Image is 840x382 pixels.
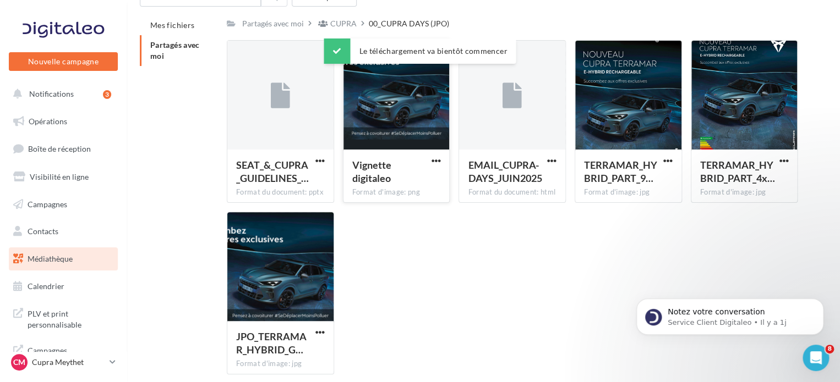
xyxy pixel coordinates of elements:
[7,165,120,189] a: Visibilité en ligne
[7,275,120,298] a: Calendrier
[584,187,673,197] div: Format d'image: jpg
[700,187,789,197] div: Format d'image: jpg
[28,226,58,236] span: Contacts
[236,359,325,369] div: Format d'image: jpg
[324,38,516,64] div: Le téléchargement va bientôt commencer
[28,281,64,291] span: Calendrier
[29,117,67,126] span: Opérations
[825,345,834,353] span: 8
[28,306,113,330] span: PLV et print personnalisable
[32,357,105,368] p: Cupra Meythet
[103,90,111,99] div: 3
[30,172,89,181] span: Visibilité en ligne
[7,193,120,216] a: Campagnes
[236,187,325,197] div: Format du document: pptx
[352,187,441,197] div: Format d'image: png
[28,254,73,263] span: Médiathèque
[28,144,91,153] span: Boîte de réception
[236,330,307,356] span: JPO_TERRAMAR_HYBRID_GMB copie
[236,159,309,184] span: SEAT_&_CUPRA_GUIDELINES_JPO_2025
[700,159,775,184] span: TERRAMAR_HYBRID_PART_4x5 copie
[28,343,113,367] span: Campagnes DataOnDemand
[28,199,67,208] span: Campagnes
[330,18,357,29] div: CUPRA
[369,18,449,29] div: 00_CUPRA DAYS (JPO)
[150,20,194,30] span: Mes fichiers
[242,18,304,29] div: Partagés avec moi
[352,159,391,184] span: Vignette digitaleo
[468,187,557,197] div: Format du document: html
[7,82,116,106] button: Notifications 3
[7,339,120,371] a: Campagnes DataOnDemand
[9,352,118,373] a: CM Cupra Meythet
[29,89,74,98] span: Notifications
[7,302,120,334] a: PLV et print personnalisable
[7,220,120,243] a: Contacts
[7,110,120,133] a: Opérations
[9,52,118,71] button: Nouvelle campagne
[803,345,829,371] iframe: Intercom live chat
[584,159,657,184] span: TERRAMAR_HYBRID_PART_9X16 copie
[468,159,542,184] span: EMAIL_CUPRA-DAYS_JUIN2025
[620,275,840,352] iframe: Intercom notifications message
[150,40,200,60] span: Partagés avec moi
[7,137,120,160] a: Boîte de réception
[13,357,25,368] span: CM
[7,247,120,270] a: Médiathèque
